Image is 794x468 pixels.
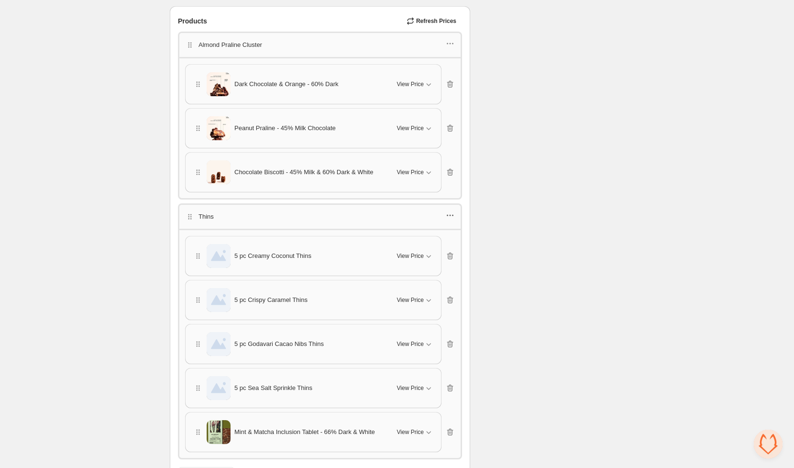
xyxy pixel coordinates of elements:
[234,383,312,393] span: 5 pc Sea Salt Sprinkle Thins
[391,77,439,92] button: View Price
[207,157,231,188] img: Chocolate Biscotti - 45% Milk & 60% Dark & White
[397,384,424,392] span: View Price
[397,340,424,348] span: View Price
[207,417,231,447] img: Mint & Matcha Inclusion Tablet - 66% Dark & White
[403,14,462,28] button: Refresh Prices
[234,79,338,89] span: Dark Chocolate & Orange - 60% Dark
[207,113,231,144] img: Peanut Praline - 45% Milk Chocolate
[391,165,439,180] button: View Price
[391,121,439,136] button: View Price
[397,168,424,176] span: View Price
[207,332,231,356] img: 5 pc Godavari Cacao Nibs Thins
[397,428,424,436] span: View Price
[397,296,424,304] span: View Price
[391,336,439,352] button: View Price
[207,376,231,400] img: 5 pc Sea Salt Sprinkle Thins
[416,17,456,25] span: Refresh Prices
[207,288,231,312] img: 5 pc Crispy Caramel Thins
[391,248,439,264] button: View Price
[234,427,375,437] span: Mint & Matcha Inclusion Tablet - 66% Dark & White
[397,124,424,132] span: View Price
[234,251,311,261] span: 5 pc Creamy Coconut Thins
[391,424,439,440] button: View Price
[198,40,262,50] p: Almond Praline Cluster
[234,123,336,133] span: Peanut Praline - 45% Milk Chocolate
[207,244,231,268] img: 5 pc Creamy Coconut Thins
[234,167,373,177] span: Chocolate Biscotti - 45% Milk & 60% Dark & White
[234,339,324,349] span: 5 pc Godavari Cacao Nibs Thins
[234,295,308,305] span: 5 pc Crispy Caramel Thins
[207,69,231,100] img: Dark Chocolate & Orange - 60% Dark
[391,292,439,308] button: View Price
[178,16,207,26] span: Products
[754,430,783,458] div: Open chat
[397,80,424,88] span: View Price
[397,252,424,260] span: View Price
[391,380,439,396] button: View Price
[198,212,214,222] p: Thins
